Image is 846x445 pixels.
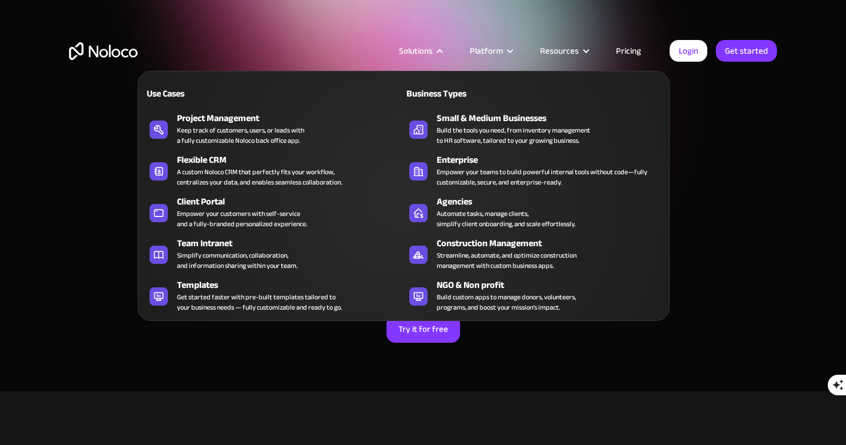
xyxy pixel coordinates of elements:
[437,167,658,187] div: Empower your teams to build powerful internal tools without code—fully customizable, secure, and ...
[716,40,777,62] a: Get started
[404,80,663,106] a: Business Types
[602,43,655,58] a: Pricing
[144,193,404,231] a: Client PortalEmpower your customers with self-serviceand a fully-branded personalized experience.
[470,43,503,58] div: Platform
[177,209,307,229] div: Empower your customers with self-service and a fully-branded personalized experience.
[177,250,297,271] div: Simplify communication, collaboration, and information sharing within your team.
[144,276,404,315] a: TemplatesGet started faster with pre-built templates tailored toyour business needs — fully custo...
[437,250,577,271] div: Streamline, automate, and optimize construction management with custom business apps.
[540,43,579,58] div: Resources
[144,151,404,190] a: Flexible CRMA custom Noloco CRM that perfectly fits your workflow,centralizes your data, and enab...
[437,111,668,125] div: Small & Medium Businesses
[144,87,269,101] div: Use Cases
[398,322,448,336] div: Try it for free
[386,315,460,343] a: Try it for free
[144,80,404,106] a: Use Cases
[177,111,409,125] div: Project Management
[69,173,777,241] h1: Easily Manage Your Data with Noloco Tables
[177,153,409,167] div: Flexible CRM
[177,195,409,209] div: Client Portal
[404,109,663,148] a: Small & Medium BusinessesBuild the tools you need, from inventory managementto HR software, tailo...
[437,153,668,167] div: Enterprise
[526,43,602,58] div: Resources
[69,42,138,60] a: home
[177,236,409,250] div: Team Intranet
[670,40,707,62] a: Login
[437,236,668,250] div: Construction Management
[385,43,456,58] div: Solutions
[404,193,663,231] a: AgenciesAutomate tasks, manage clients,simplify client onboarding, and scale effortlessly.
[138,55,670,321] nav: Solutions
[437,125,590,146] div: Build the tools you need, from inventory management to HR software, tailored to your growing busi...
[144,234,404,273] a: Team IntranetSimplify communication, collaboration,and information sharing within your team.
[404,87,529,101] div: Business Types
[177,292,342,312] div: Get started faster with pre-built templates tailored to your business needs — fully customizable ...
[404,234,663,273] a: Construction ManagementStreamline, automate, and optimize constructionmanagement with custom busi...
[437,209,575,229] div: Automate tasks, manage clients, simplify client onboarding, and scale effortlessly.
[456,43,526,58] div: Platform
[437,195,668,209] div: Agencies
[177,278,409,292] div: Templates
[404,276,663,315] a: NGO & Non profitBuild custom apps to manage donors, volunteers,programs, and boost your mission’s...
[404,151,663,190] a: EnterpriseEmpower your teams to build powerful internal tools without code—fully customizable, se...
[144,109,404,148] a: Project ManagementKeep track of customers, users, or leads witha fully customizable Noloco back o...
[437,278,668,292] div: NGO & Non profit
[177,125,304,146] div: Keep track of customers, users, or leads with a fully customizable Noloco back office app.
[399,43,433,58] div: Solutions
[177,167,342,187] div: A custom Noloco CRM that perfectly fits your workflow, centralizes your data, and enables seamles...
[437,292,576,312] div: Build custom apps to manage donors, volunteers, programs, and boost your mission’s impact.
